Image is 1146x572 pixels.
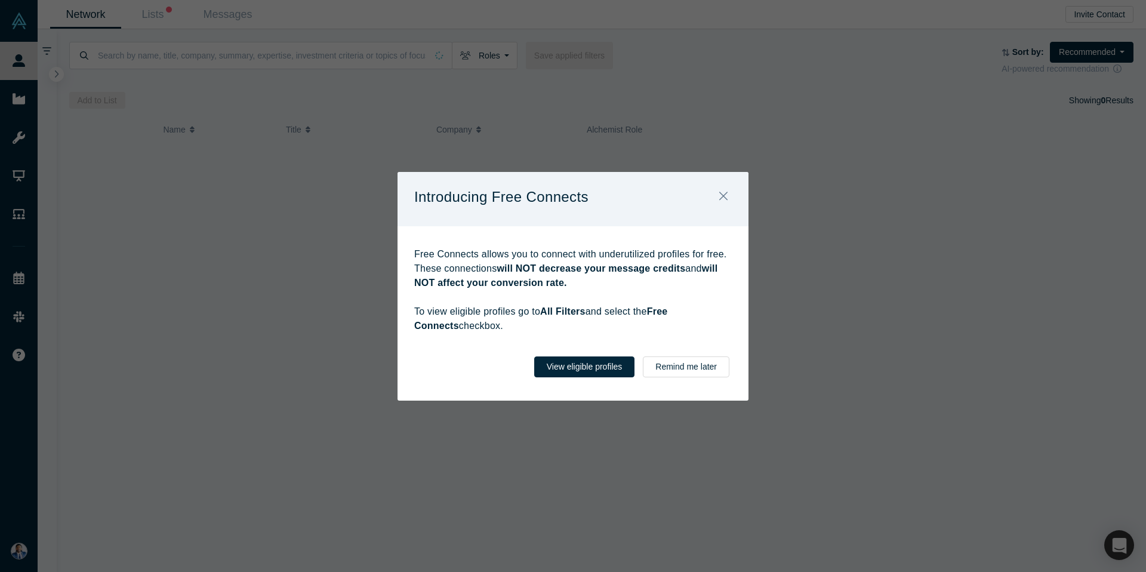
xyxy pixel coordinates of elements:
[414,263,718,288] strong: will NOT affect your conversion rate.
[414,247,732,333] p: Free Connects allows you to connect with underutilized profiles for free. These connections and T...
[540,306,586,316] strong: All Filters
[711,184,736,210] button: Close
[643,356,729,377] button: Remind me later
[414,306,667,331] strong: Free Connects
[534,356,635,377] button: View eligible profiles
[497,263,685,273] strong: will NOT decrease your message credits
[414,184,589,210] p: Introducing Free Connects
